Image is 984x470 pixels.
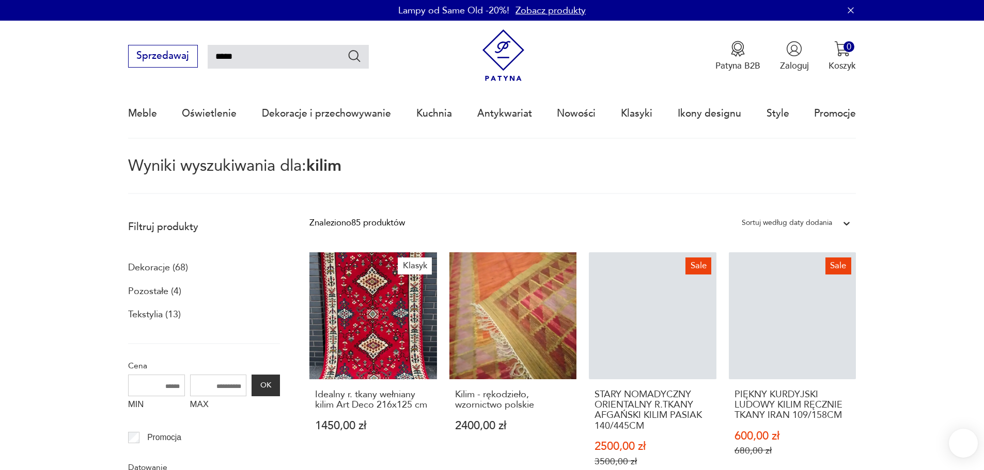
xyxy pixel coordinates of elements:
[595,390,711,432] h3: STARY NOMADYCZNY ORIENTALNY R.TKANY AFGAŃSKI KILIM PASIAK 140/445CM
[128,306,181,323] a: Tekstylia (13)
[128,283,181,300] a: Pozostałe (4)
[949,429,978,458] iframe: Smartsupp widget button
[315,420,431,431] p: 1450,00 zł
[735,390,851,421] h3: PIĘKNY KURDYJSKI LUDOWY KILIM RĘCZNIE TKANY IRAN 109/158CM
[477,29,529,82] img: Patyna - sklep z meblami i dekoracjami vintage
[780,41,809,72] button: Zaloguj
[715,60,760,72] p: Patyna B2B
[780,60,809,72] p: Zaloguj
[128,359,280,372] p: Cena
[595,456,711,467] p: 3500,00 zł
[678,90,741,137] a: Ikony designu
[416,90,452,137] a: Kuchnia
[834,41,850,57] img: Ikona koszyka
[347,48,362,63] button: Szukaj
[306,155,341,176] span: kilim
[128,53,198,61] a: Sprzedawaj
[147,431,181,444] p: Promocja
[742,216,832,230] div: Sortuj według daty dodania
[128,396,185,416] label: MIN
[786,41,802,57] img: Ikonka użytkownika
[621,90,652,137] a: Klasyki
[128,259,188,277] a: Dekoracje (68)
[128,158,856,194] p: Wyniki wyszukiwania dla:
[516,4,586,17] a: Zobacz produkty
[309,216,405,230] div: Znaleziono 85 produktów
[730,41,746,57] img: Ikona medalu
[715,41,760,72] a: Ikona medaluPatyna B2B
[455,420,571,431] p: 2400,00 zł
[829,41,856,72] button: 0Koszyk
[128,45,198,68] button: Sprzedawaj
[735,431,851,442] p: 600,00 zł
[595,441,711,452] p: 2500,00 zł
[557,90,596,137] a: Nowości
[735,445,851,456] p: 680,00 zł
[814,90,856,137] a: Promocje
[128,220,280,234] p: Filtruj produkty
[190,396,247,416] label: MAX
[844,41,854,52] div: 0
[252,375,279,396] button: OK
[715,41,760,72] button: Patyna B2B
[477,90,532,137] a: Antykwariat
[455,390,571,411] h3: Kilim - rękodzieło, wzornictwo polskie
[767,90,789,137] a: Style
[315,390,431,411] h3: Idealny r. tkany wełniany kilim Art Deco 216x125 cm
[262,90,391,137] a: Dekoracje i przechowywanie
[398,4,509,17] p: Lampy od Same Old -20%!
[829,60,856,72] p: Koszyk
[128,90,157,137] a: Meble
[182,90,237,137] a: Oświetlenie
